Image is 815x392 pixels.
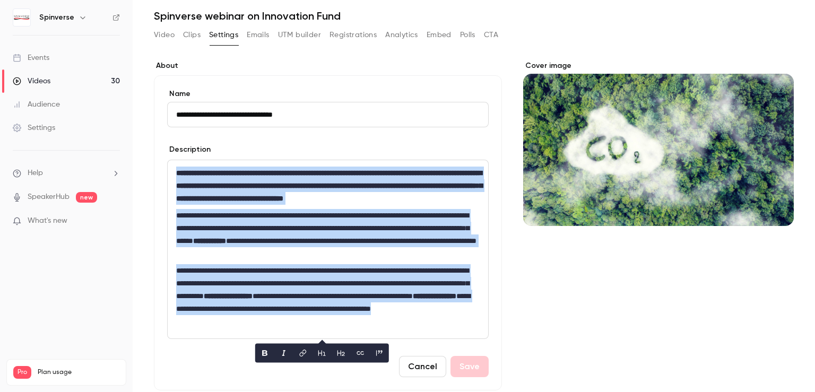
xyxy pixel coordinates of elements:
span: new [76,192,97,203]
span: Help [28,168,43,179]
button: Polls [460,27,475,43]
div: Videos [13,76,50,86]
h1: Spinverse webinar on Innovation Fund [154,10,794,22]
button: bold [256,345,273,362]
button: Settings [209,27,238,43]
button: Emails [247,27,269,43]
span: What's new [28,215,67,227]
div: Audience [13,99,60,110]
div: Events [13,53,49,63]
button: Analytics [385,27,418,43]
div: Settings [13,123,55,133]
button: link [294,345,311,362]
button: Video [154,27,175,43]
label: Name [167,89,489,99]
button: Registrations [330,27,377,43]
button: Cancel [399,356,446,377]
label: Cover image [523,60,794,71]
label: About [154,60,502,71]
a: SpeakerHub [28,191,70,203]
button: Embed [427,27,452,43]
img: Spinverse [13,9,30,26]
button: Clips [183,27,201,43]
h6: Spinverse [39,12,74,23]
div: editor [168,160,488,338]
button: UTM builder [278,27,321,43]
button: italic [275,345,292,362]
section: description [167,160,489,339]
span: Pro [13,366,31,379]
span: Plan usage [38,368,119,377]
label: Description [167,144,211,155]
li: help-dropdown-opener [13,168,120,179]
button: CTA [484,27,498,43]
iframe: Noticeable Trigger [107,216,120,226]
button: blockquote [371,345,388,362]
section: Cover image [523,60,794,226]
